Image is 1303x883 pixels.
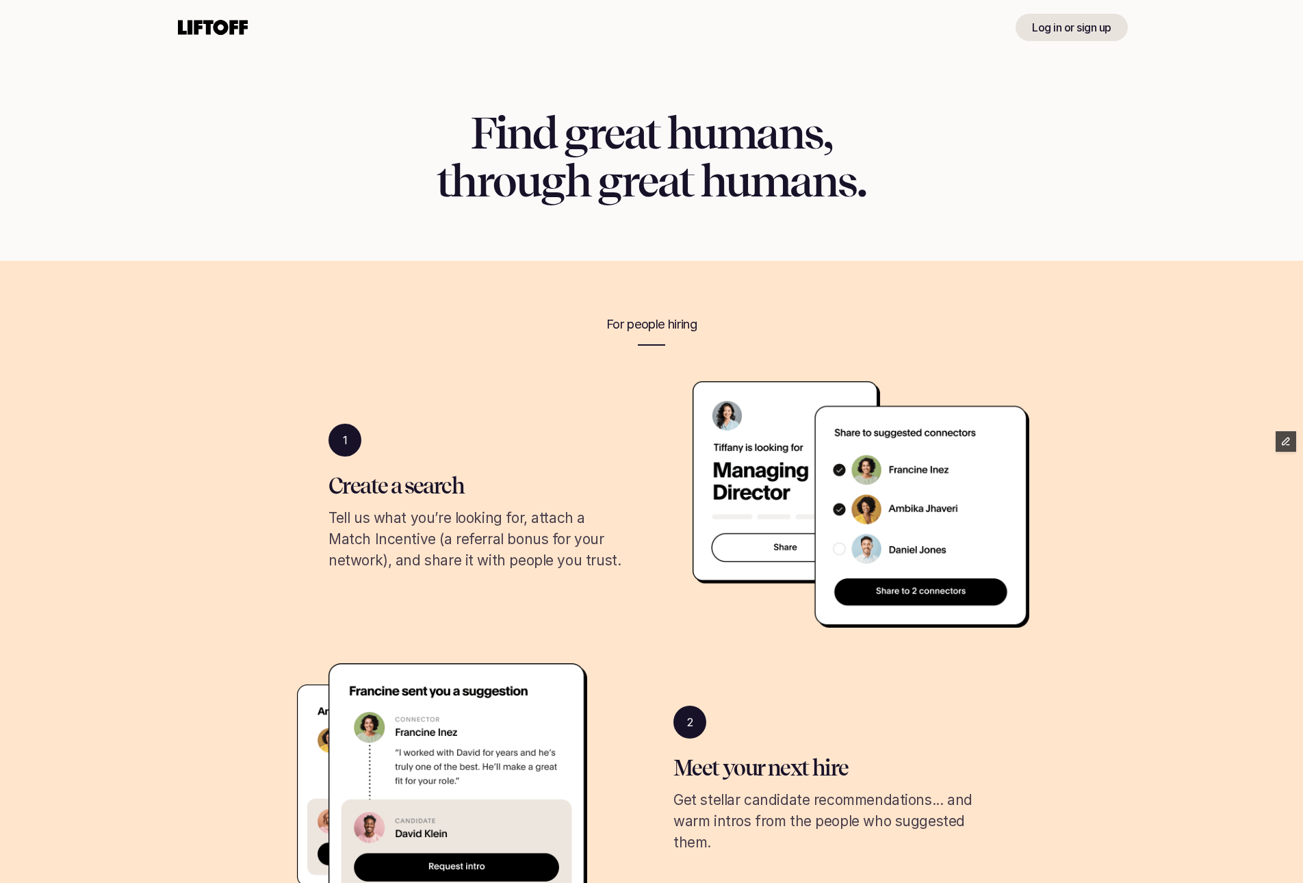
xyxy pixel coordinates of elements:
[673,755,975,781] h1: Meet your next hire
[673,789,975,854] p: Get stellar candidate recommendations... and warm intros from the people who suggested them.
[1276,431,1296,452] button: Edit Framer Content
[255,316,1048,333] p: For people hiring
[687,714,693,730] p: 2
[1032,19,1111,36] p: Log in or sign up
[343,432,348,448] p: 1
[437,155,866,207] span: through great humans.
[1016,14,1128,41] a: Log in or sign up
[471,107,832,159] span: Find great humans,
[328,507,630,572] p: Tell us what you’re looking for, attach a Match Incentive (a referral bonus for your network), an...
[328,473,630,499] h1: Create a search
